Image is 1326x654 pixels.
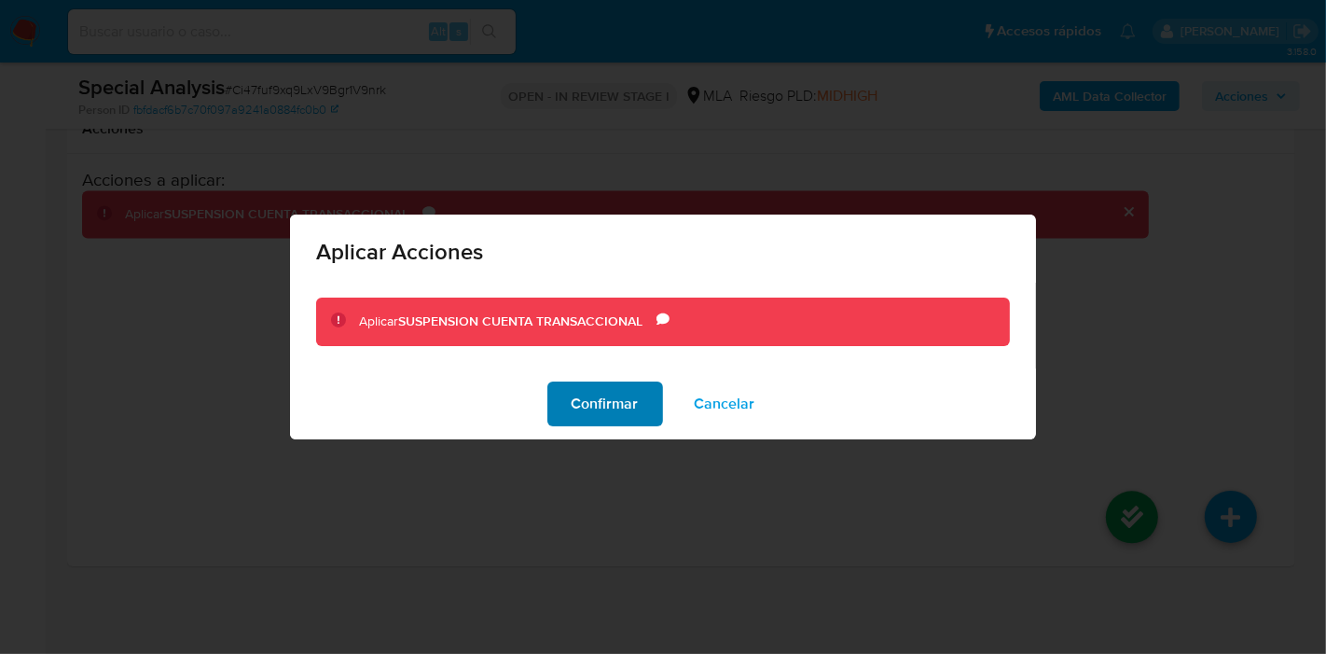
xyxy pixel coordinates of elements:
div: Aplicar [359,313,656,331]
button: Cancelar [670,382,780,426]
button: Confirmar [547,382,663,426]
b: SUSPENSION CUENTA TRANSACCIONAL [398,312,642,330]
span: Cancelar [695,383,755,424]
span: Confirmar [572,383,639,424]
span: Aplicar Acciones [316,241,1010,263]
